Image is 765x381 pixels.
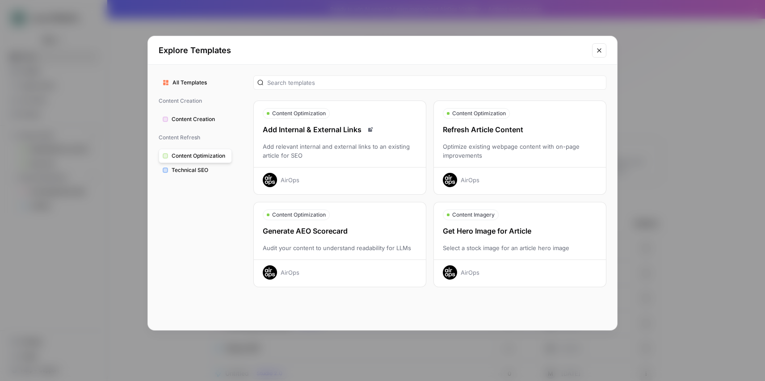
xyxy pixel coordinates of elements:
div: AirOps [281,268,299,277]
button: Content ImageryGet Hero Image for ArticleSelect a stock image for an article hero imageAirOps [433,202,606,287]
span: All Templates [172,79,228,87]
div: Select a stock image for an article hero image [434,243,606,252]
button: Technical SEO [159,163,232,177]
div: Add relevant internal and external links to an existing article for SEO [254,142,426,160]
button: Close modal [592,43,606,58]
div: Generate AEO Scorecard [254,226,426,236]
input: Search templates [267,78,602,87]
div: AirOps [281,176,299,184]
button: Content Optimization [159,149,232,163]
button: Content OptimizationRefresh Article ContentOptimize existing webpage content with on-page improve... [433,100,606,195]
span: Content Imagery [452,211,495,219]
button: Content OptimizationGenerate AEO ScorecardAudit your content to understand readability for LLMsAi... [253,202,426,287]
button: Content OptimizationAdd Internal & External LinksRead docsAdd relevant internal and external link... [253,100,426,195]
div: Optimize existing webpage content with on-page improvements [434,142,606,160]
div: AirOps [461,268,479,277]
span: Content Creation [159,93,232,109]
div: Refresh Article Content [434,124,606,135]
h2: Explore Templates [159,44,587,57]
div: Add Internal & External Links [254,124,426,135]
span: Content Optimization [452,109,506,117]
span: Content Creation [172,115,228,123]
a: Read docs [365,124,376,135]
span: Content Refresh [159,130,232,145]
span: Content Optimization [272,211,326,219]
button: Content Creation [159,112,232,126]
div: Get Hero Image for Article [434,226,606,236]
div: Audit your content to understand readability for LLMs [254,243,426,252]
span: Technical SEO [172,166,228,174]
button: All Templates [159,75,232,90]
span: Content Optimization [272,109,326,117]
div: AirOps [461,176,479,184]
span: Content Optimization [172,152,228,160]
